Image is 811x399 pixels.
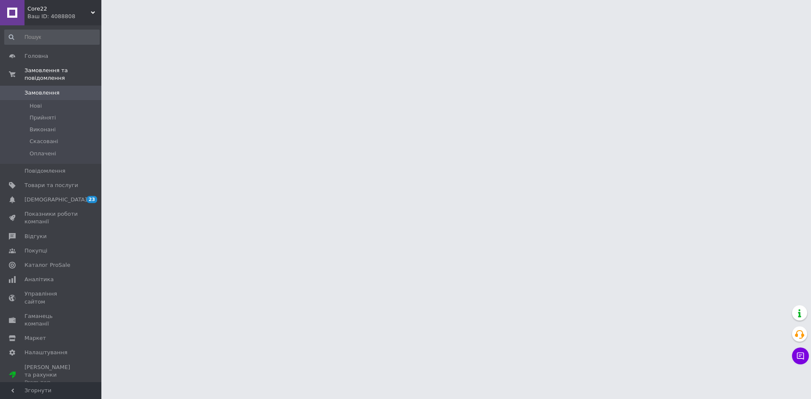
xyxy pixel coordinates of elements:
span: Налаштування [24,349,68,356]
span: Гаманець компанії [24,312,78,328]
div: Prom топ [24,379,78,386]
span: Нові [30,102,42,110]
span: Повідомлення [24,167,65,175]
span: Показники роботи компанії [24,210,78,225]
span: [PERSON_NAME] та рахунки [24,364,78,387]
button: Чат з покупцем [792,347,809,364]
span: [DEMOGRAPHIC_DATA] [24,196,87,204]
span: Покупці [24,247,47,255]
div: Ваш ID: 4088808 [27,13,101,20]
span: Скасовані [30,138,58,145]
span: Каталог ProSale [24,261,70,269]
span: Виконані [30,126,56,133]
span: Прийняті [30,114,56,122]
span: Маркет [24,334,46,342]
span: Аналітика [24,276,54,283]
span: Замовлення [24,89,60,97]
span: Core22 [27,5,91,13]
span: Головна [24,52,48,60]
input: Пошук [4,30,100,45]
span: Замовлення та повідомлення [24,67,101,82]
span: Управління сайтом [24,290,78,305]
span: 23 [87,196,97,203]
span: Відгуки [24,233,46,240]
span: Оплачені [30,150,56,157]
span: Товари та послуги [24,182,78,189]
